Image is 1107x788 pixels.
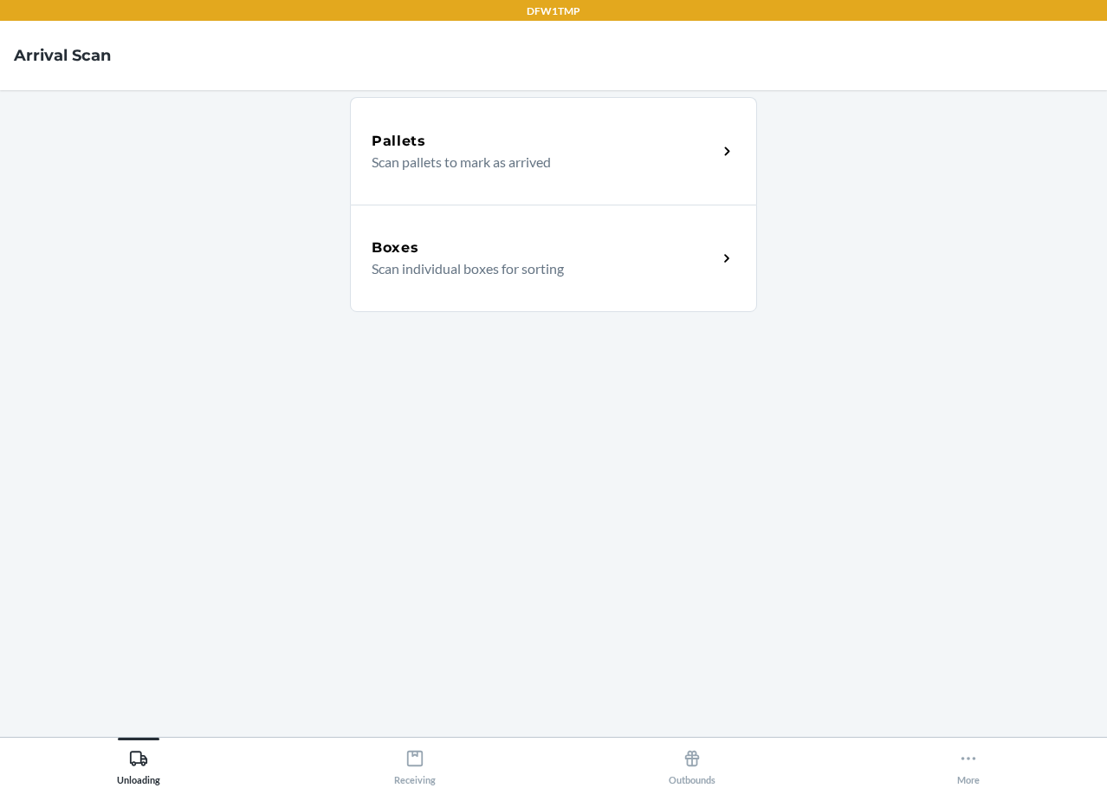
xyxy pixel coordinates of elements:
div: Receiving [394,742,436,785]
p: Scan pallets to mark as arrived [372,152,703,173]
a: PalletsScan pallets to mark as arrived [350,97,757,205]
h5: Boxes [372,238,419,258]
button: Outbounds [553,738,831,785]
a: BoxesScan individual boxes for sorting [350,205,757,312]
button: Receiving [277,738,554,785]
h4: Arrival Scan [14,44,111,67]
div: Unloading [117,742,160,785]
div: More [957,742,980,785]
p: DFW1TMP [527,3,580,19]
p: Scan individual boxes for sorting [372,258,703,279]
div: Outbounds [669,742,715,785]
h5: Pallets [372,131,426,152]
